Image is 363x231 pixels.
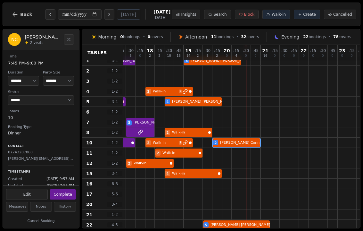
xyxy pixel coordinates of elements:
span: : 15 [310,49,316,53]
span: 32 [241,35,246,39]
span: 1 [86,57,89,64]
span: 3 - 4 [107,202,122,207]
span: : 45 [214,49,220,53]
span: 2 [157,151,159,156]
span: : 30 [128,49,134,53]
span: : 15 [233,49,239,53]
span: 1 - 2 [107,130,122,135]
span: 16 [86,181,92,187]
button: Previous day [45,9,55,20]
span: 11 [211,35,216,39]
button: Back [7,7,37,22]
span: : 15 [195,49,201,53]
span: Walk-in [172,171,217,176]
span: Evening [281,34,299,40]
span: 8 [86,129,89,136]
span: 1 - 2 [107,140,122,145]
span: : 45 [176,49,182,53]
span: Block [244,12,254,17]
span: 22 [303,35,309,39]
span: 1 - 2 [107,109,122,115]
span: Walk-in [162,150,197,156]
dd: Dinner [8,130,74,136]
span: [PERSON_NAME] [PERSON_NAME] [210,222,270,228]
span: Search [213,12,227,17]
span: 1 - 2 [107,89,122,94]
span: 2 [179,90,182,93]
span: 2 [158,54,160,57]
span: 22 [86,222,92,228]
span: bookings [120,34,140,39]
span: 20 [86,201,92,208]
span: 0 [331,54,333,57]
span: 4 [86,88,89,95]
span: 5 [129,54,131,57]
span: Create [303,12,316,17]
span: covers [241,34,259,39]
span: Updated [8,183,23,189]
span: bookings [303,34,326,39]
p: 07743207860 [8,150,74,155]
span: [DATE] 7:56 PM [47,183,74,189]
p: Contact [8,144,74,149]
span: 20 [224,48,230,53]
span: Insights [181,12,196,17]
span: 1 - 2 [107,150,122,156]
span: : 30 [320,49,326,53]
button: Walk-in [262,10,290,19]
span: 2 [179,141,182,145]
span: 0 [226,54,228,57]
span: 3 - 4 [107,58,122,63]
span: 0 [139,54,141,57]
span: 21 [86,211,92,218]
span: 1 - 2 [107,212,122,217]
span: 3 [86,78,89,84]
span: 2 [86,68,89,74]
button: Block [235,10,259,19]
span: 0 [148,35,150,39]
span: [DATE] 9:57 AM [46,176,74,182]
dt: Tables [8,109,74,114]
dd: 10 [8,115,74,121]
span: [PERSON_NAME] [PERSON_NAME] [191,58,251,64]
span: 10 [86,140,92,146]
dt: Booking Type [8,124,74,130]
span: Walk-in [172,130,207,135]
button: Cancelled [324,10,356,19]
span: Walk-in [153,89,177,94]
span: 0 [254,54,256,57]
span: 5 [205,223,207,227]
div: NC [8,33,21,46]
span: 1 - 2 [107,79,122,84]
button: Edit [6,189,48,200]
button: Insights [172,10,200,19]
button: Messages [6,202,28,212]
dt: Party Size [43,70,74,75]
button: History [54,202,76,212]
span: 18 [147,48,153,53]
span: Tables [87,49,107,56]
dd: 7:45 PM – 9:00 PM [8,60,74,66]
span: 14 [186,54,191,57]
span: Cancelled [333,12,352,17]
span: Walk-in [134,161,169,166]
button: [DATE] [117,9,140,20]
span: 2 [197,54,199,57]
span: 11 [86,150,92,156]
span: 15 [86,170,92,177]
dt: Duration [8,70,39,75]
span: 2 [216,54,218,57]
span: Milly [PERSON_NAME] [105,58,143,64]
span: : 30 [281,49,287,53]
span: 17 [86,191,92,197]
span: 2 [128,161,130,166]
span: 4 [235,54,237,57]
span: Created [8,176,22,182]
span: 1 - 2 [107,161,122,166]
span: 1 - 2 [107,120,122,125]
span: 0 [341,54,343,57]
h2: [PERSON_NAME] Connal [25,34,60,40]
span: 7 [86,119,89,125]
span: : 15 [349,49,355,53]
span: Afternoon [185,34,207,40]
